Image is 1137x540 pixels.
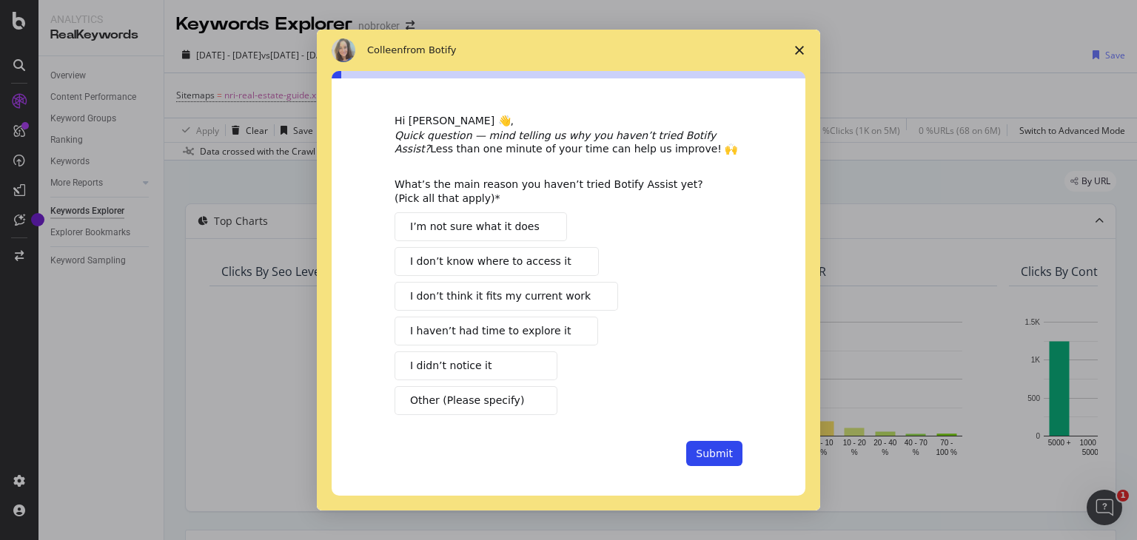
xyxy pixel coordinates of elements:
span: I don’t know where to access it [410,254,571,269]
span: I haven’t had time to explore it [410,323,571,339]
button: Other (Please specify) [395,386,557,415]
span: Other (Please specify) [410,393,524,408]
button: Submit [686,441,742,466]
img: Profile image for Colleen [332,38,355,62]
span: I’m not sure what it does [410,219,540,234]
span: from Botify [403,44,457,55]
span: Close survey [779,30,820,71]
button: I don’t think it fits my current work [395,282,618,311]
div: Less than one minute of your time can help us improve! 🙌 [395,129,742,155]
button: I didn’t notice it [395,351,557,380]
i: Quick question — mind telling us why you haven’t tried Botify Assist? [395,129,716,155]
span: I didn’t notice it [410,358,492,374]
span: Colleen [367,44,403,55]
button: I’m not sure what it does [395,212,567,241]
div: Hi [PERSON_NAME] 👋, [395,114,742,129]
button: I don’t know where to access it [395,247,599,276]
span: I don’t think it fits my current work [410,288,591,304]
button: I haven’t had time to explore it [395,317,598,345]
div: What’s the main reason you haven’t tried Botify Assist yet? (Pick all that apply) [395,178,720,204]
